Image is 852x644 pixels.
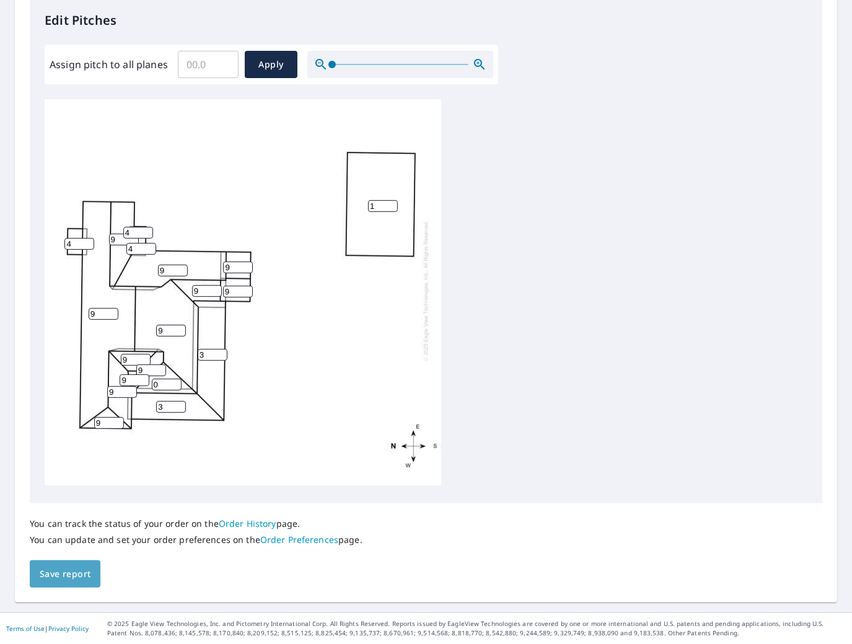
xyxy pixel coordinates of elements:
a: Privacy Policy [48,624,89,633]
p: You can update and set your order preferences on the page. [30,534,362,545]
label: Assign pitch to all planes [50,57,168,72]
button: Apply [245,51,297,78]
button: Save report [30,560,100,588]
span: Save report [40,567,90,582]
span: Apply [255,57,288,73]
p: Edit Pitches [45,11,807,30]
p: You can track the status of your order on the page. [30,518,362,529]
input: 00.0 [178,47,239,82]
a: Order Preferences [260,534,338,545]
a: Order History [219,518,276,529]
p: | [6,625,89,632]
a: Terms of Use [6,624,45,633]
p: © 2025 Eagle View Technologies, Inc. and Pictometry International Corp. All Rights Reserved. Repo... [107,619,846,638]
